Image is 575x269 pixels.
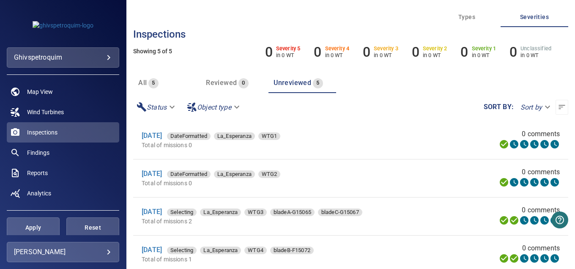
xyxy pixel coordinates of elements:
[200,208,241,217] span: La_Esperanza
[499,177,509,187] svg: Uploading 100%
[520,46,551,52] h6: Unclassified
[138,79,147,87] span: All
[142,141,391,149] p: Total of missions 0
[529,215,539,225] svg: ML Processing 0%
[7,102,119,122] a: windturbines noActive
[550,177,560,187] svg: Classification 0%
[550,139,560,149] svg: Classification 0%
[77,222,109,233] span: Reset
[539,253,550,264] svg: Matching 0%
[27,88,53,96] span: Map View
[147,103,167,111] em: Status
[7,183,119,203] a: analytics noActive
[142,255,407,264] p: Total of missions 1
[244,208,267,217] span: WTG3
[423,52,447,58] p: in 0 WT
[7,163,119,183] a: reports noActive
[438,12,496,22] span: Types
[509,215,519,225] svg: Data Formatted 100%
[265,44,273,60] h6: 0
[14,245,112,259] div: [PERSON_NAME]
[14,51,112,64] div: ghivspetroquim
[556,100,568,115] button: Sort list from newest to oldest
[7,82,119,102] a: map noActive
[514,100,556,115] div: Sort by
[325,52,350,58] p: in 0 WT
[142,170,162,178] a: [DATE]
[214,170,255,178] div: La_Esperanza
[167,246,197,255] span: Selecting
[258,132,281,140] span: WTG1
[27,128,57,137] span: Inspections
[197,103,231,111] em: Object type
[66,217,119,238] button: Reset
[509,177,519,187] svg: Data Formatted 0%
[142,217,431,225] p: Total of missions 2
[27,108,64,116] span: Wind Turbines
[522,167,560,177] span: 0 comments
[7,47,119,68] div: ghivspetroquim
[167,208,197,217] span: Selecting
[499,253,509,264] svg: Uploading 100%
[265,44,301,60] li: Severity 5
[509,44,551,60] li: Severity Unclassified
[27,148,49,157] span: Findings
[7,122,119,143] a: inspections active
[214,132,255,140] div: La_Esperanza
[363,44,370,60] h6: 0
[7,217,60,238] button: Apply
[520,52,551,58] p: in 0 WT
[325,46,350,52] h6: Severity 4
[33,21,93,30] img: ghivspetroquim-logo
[270,246,314,255] span: bladeB-F15072
[519,139,529,149] svg: Selecting 0%
[522,205,560,215] span: 0 comments
[27,189,51,198] span: Analytics
[539,177,550,187] svg: Matching 0%
[519,253,529,264] svg: Selecting 0%
[412,44,447,60] li: Severity 2
[274,79,311,87] span: Unreviewed
[519,177,529,187] svg: Selecting 0%
[238,78,248,88] span: 0
[167,170,211,178] span: DateFormatted
[509,44,517,60] h6: 0
[200,246,241,255] span: La_Esperanza
[270,208,315,217] span: bladeA-G15065
[509,253,519,264] svg: Data Formatted 100%
[318,208,362,217] span: bladeC-G15067
[206,79,237,87] span: Reviewed
[499,139,509,149] svg: Uploading 100%
[7,143,119,163] a: findings noActive
[167,132,211,140] span: DateFormatted
[276,52,301,58] p: in 0 WT
[363,44,398,60] li: Severity 3
[529,139,539,149] svg: ML Processing 0%
[142,132,162,140] a: [DATE]
[423,46,447,52] h6: Severity 2
[313,78,323,88] span: 5
[133,48,568,55] h5: Showing 5 of 5
[529,177,539,187] svg: ML Processing 0%
[412,44,419,60] h6: 0
[506,12,563,22] span: Severities
[142,246,162,254] a: [DATE]
[460,44,468,60] h6: 0
[244,246,267,255] span: WTG4
[539,215,550,225] svg: Matching 0%
[314,44,349,60] li: Severity 4
[550,215,560,225] svg: Classification 0%
[550,253,560,264] svg: Classification 0%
